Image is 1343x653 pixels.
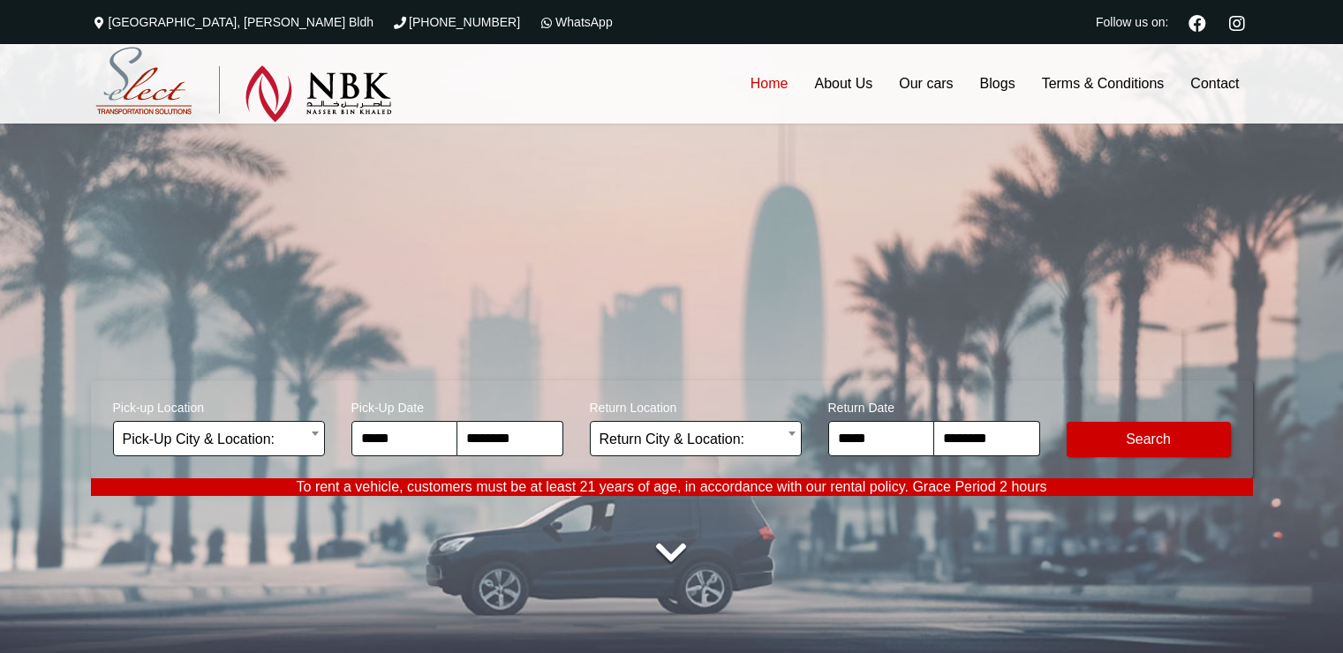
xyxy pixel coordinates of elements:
a: Contact [1177,44,1252,124]
span: Return City & Location: [600,422,792,457]
a: WhatsApp [538,15,613,29]
a: Blogs [967,44,1029,124]
a: Home [737,44,802,124]
a: Instagram [1222,12,1253,32]
span: Return Date [828,389,1040,421]
a: About Us [801,44,886,124]
span: Pick-Up Date [351,389,563,421]
img: Select Rent a Car [95,47,392,123]
a: Our cars [886,44,966,124]
span: Pick-Up City & Location: [113,421,325,456]
span: Return City & Location: [590,421,802,456]
span: Pick-up Location [113,389,325,421]
button: Modify Search [1067,422,1231,457]
a: Facebook [1181,12,1213,32]
span: Pick-Up City & Location: [123,422,315,457]
p: To rent a vehicle, customers must be at least 21 years of age, in accordance with our rental poli... [91,478,1253,496]
a: [PHONE_NUMBER] [391,15,520,29]
span: Return Location [590,389,802,421]
a: Terms & Conditions [1029,44,1178,124]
